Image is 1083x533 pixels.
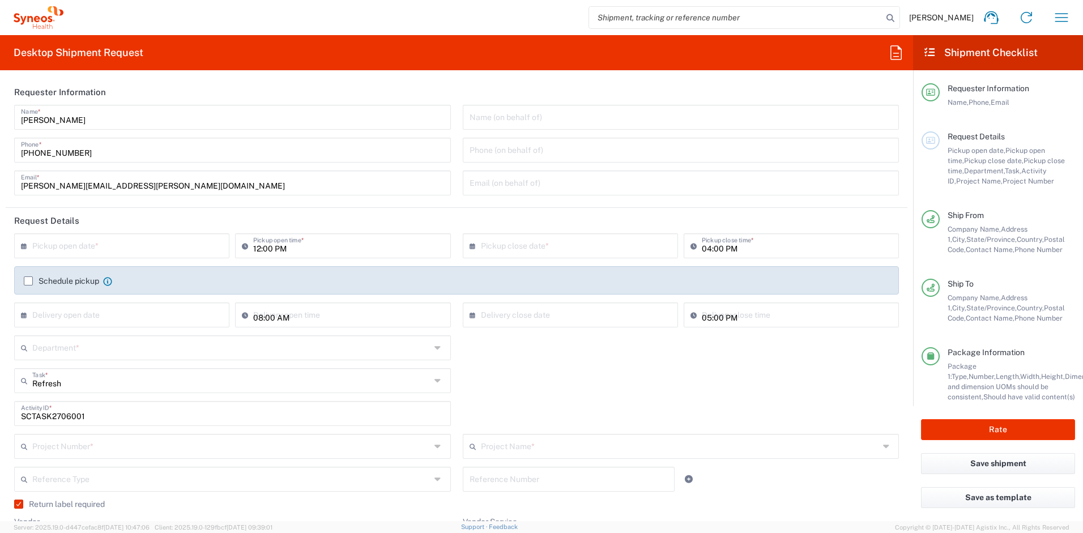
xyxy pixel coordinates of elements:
span: Name, [948,98,969,106]
span: Project Number [1003,177,1054,185]
span: [DATE] 09:39:01 [227,524,272,531]
span: Country, [1017,235,1044,244]
span: State/Province, [966,235,1017,244]
span: Length, [996,372,1020,381]
a: Feedback [489,523,518,530]
span: Copyright © [DATE]-[DATE] Agistix Inc., All Rights Reserved [895,522,1069,532]
span: Ship From [948,211,984,220]
span: Width, [1020,372,1041,381]
a: Add Reference [681,471,697,487]
span: [DATE] 10:47:06 [104,524,150,531]
span: Client: 2025.19.0-129fbcf [155,524,272,531]
span: Department, [964,167,1005,175]
span: Project Name, [956,177,1003,185]
span: Package 1: [948,362,977,381]
span: Contact Name, [966,245,1014,254]
span: Phone, [969,98,991,106]
h2: Shipment Checklist [923,46,1038,59]
label: Vendor [14,517,40,527]
label: Return label required [14,500,105,509]
h2: Requester Information [14,87,106,98]
h2: Desktop Shipment Request [14,46,143,59]
span: Pickup open date, [948,146,1005,155]
span: Task, [1005,167,1021,175]
span: Contact Name, [966,314,1014,322]
span: Type, [952,372,969,381]
span: Request Details [948,132,1005,141]
span: Company Name, [948,225,1001,233]
span: Package Information [948,348,1025,357]
span: Phone Number [1014,314,1063,322]
span: Company Name, [948,293,1001,302]
input: Shipment, tracking or reference number [589,7,882,28]
span: Server: 2025.19.0-d447cefac8f [14,524,150,531]
span: Requester Information [948,84,1029,93]
span: City, [952,304,966,312]
span: City, [952,235,966,244]
label: Schedule pickup [24,276,99,285]
button: Rate [921,419,1075,440]
span: State/Province, [966,304,1017,312]
span: Phone Number [1014,245,1063,254]
span: Country, [1017,304,1044,312]
span: Number, [969,372,996,381]
h2: Request Details [14,215,79,227]
span: Height, [1041,372,1065,381]
span: Should have valid content(s) [983,393,1075,401]
button: Save as template [921,487,1075,508]
button: Save shipment [921,453,1075,474]
span: [PERSON_NAME] [909,12,974,23]
label: Vendor Service [463,517,517,527]
a: Support [461,523,489,530]
span: Email [991,98,1009,106]
span: Pickup close date, [964,156,1024,165]
span: Ship To [948,279,974,288]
